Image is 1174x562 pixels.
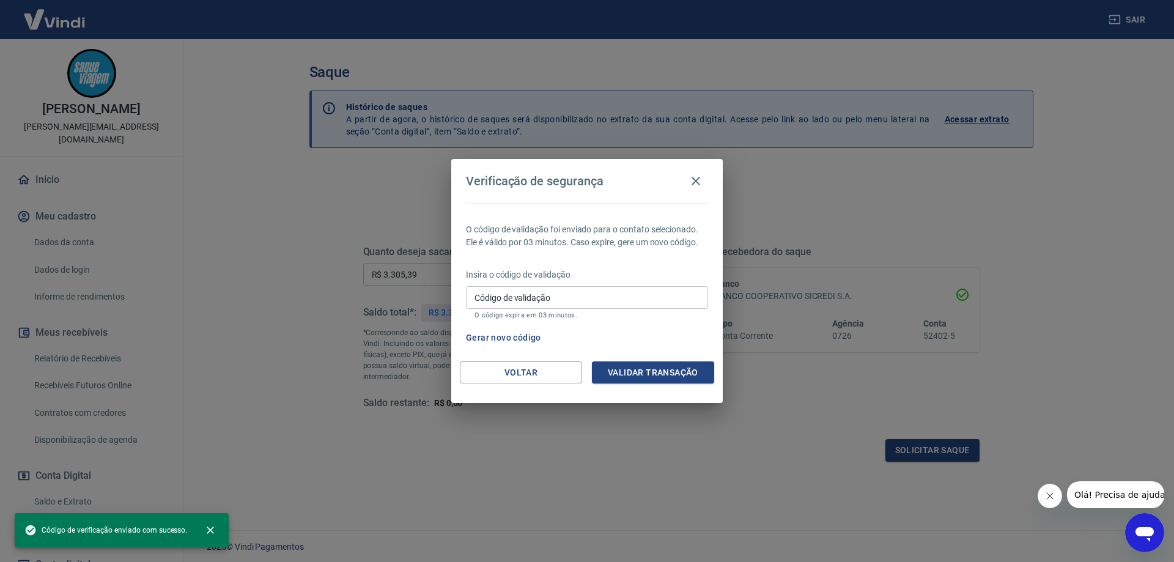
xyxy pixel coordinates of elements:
[460,361,582,384] button: Voltar
[466,268,708,281] p: Insira o código de validação
[1067,481,1164,508] iframe: Mensagem da empresa
[592,361,714,384] button: Validar transação
[474,311,700,319] p: O código expira em 03 minutos.
[197,517,224,544] button: close
[466,223,708,249] p: O código de validação foi enviado para o contato selecionado. Ele é válido por 03 minutos. Caso e...
[1038,484,1062,508] iframe: Fechar mensagem
[466,174,604,188] h4: Verificação de segurança
[461,327,546,349] button: Gerar novo código
[1125,513,1164,552] iframe: Botão para abrir a janela de mensagens
[24,524,187,536] span: Código de verificação enviado com sucesso.
[7,9,103,18] span: Olá! Precisa de ajuda?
